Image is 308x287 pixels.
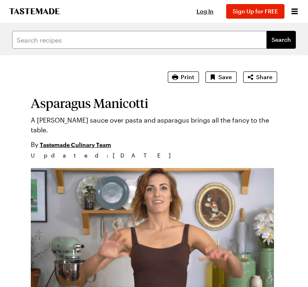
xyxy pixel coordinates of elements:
[226,4,284,19] button: Sign Up for FREE
[31,115,277,135] p: A [PERSON_NAME] sauce over pasta and asparagus brings all the fancy to the table.
[256,73,272,81] span: Share
[189,7,221,15] button: Log In
[8,8,61,15] a: To Tastemade Home Page
[181,73,194,81] span: Print
[289,6,300,17] button: Open menu
[243,71,277,83] button: Share
[233,8,278,15] span: Sign Up for FREE
[267,31,296,49] button: filters
[31,140,111,149] p: By
[218,73,232,81] span: Save
[40,140,111,149] a: Tastemade Culinary Team
[168,71,199,83] button: Print
[197,8,214,15] span: Log In
[12,31,267,49] input: Search recipes
[205,71,237,83] button: Save recipe
[272,36,291,44] span: Search
[31,151,179,160] span: Updated : [DATE]
[31,96,277,110] h1: Asparagus Manicotti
